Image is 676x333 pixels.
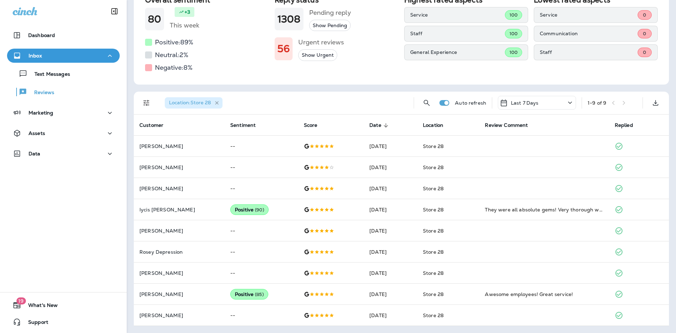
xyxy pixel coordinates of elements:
span: ( 85 ) [255,291,264,297]
span: Review Comment [485,122,528,128]
p: [PERSON_NAME] [139,313,219,318]
td: -- [225,241,298,263]
span: 100 [509,12,518,18]
span: 100 [509,31,518,37]
h5: Neutral: 2 % [155,49,188,61]
span: Store 28 [423,249,444,255]
td: [DATE] [364,263,417,284]
span: Store 28 [423,185,444,192]
p: Service [540,12,638,18]
td: -- [225,263,298,284]
td: -- [225,157,298,178]
div: Location:Store 28 [165,97,223,109]
td: [DATE] [364,284,417,305]
p: [PERSON_NAME] [139,143,219,149]
h5: Negative: 8 % [155,62,193,73]
h1: 1308 [277,13,301,25]
span: Support [21,319,48,328]
p: Assets [29,130,45,136]
p: Dashboard [28,32,55,38]
p: Text Messages [27,71,70,78]
span: Store 28 [423,291,444,297]
button: Export as CSV [649,96,663,110]
span: Score [304,122,318,128]
span: 100 [509,49,518,55]
span: What's New [21,302,58,311]
td: [DATE] [364,199,417,220]
p: [PERSON_NAME] [139,186,219,191]
td: [DATE] [364,220,417,241]
span: Sentiment [230,122,256,128]
span: Date [369,122,381,128]
td: [DATE] [364,178,417,199]
td: [DATE] [364,157,417,178]
button: Data [7,147,120,161]
td: -- [225,220,298,241]
button: Show Pending [309,20,351,31]
p: Service [410,12,505,18]
button: Dashboard [7,28,120,42]
span: Customer [139,122,163,128]
span: Store 28 [423,312,444,319]
span: 0 [643,49,646,55]
p: [PERSON_NAME] [139,291,219,297]
button: Support [7,315,120,329]
span: Store 28 [423,270,444,276]
div: Positive [230,204,269,215]
p: Iycis [PERSON_NAME] [139,207,219,212]
button: Reviews [7,85,120,99]
span: Date [369,122,390,129]
button: Marketing [7,106,120,120]
p: +3 [184,8,190,16]
td: [DATE] [364,241,417,263]
p: Auto refresh [455,100,486,106]
button: Assets [7,126,120,140]
span: Review Comment [485,122,537,129]
h5: Pending reply [309,7,351,18]
p: Rosey Depression [139,249,219,255]
p: General Experience [410,49,505,55]
h1: 56 [277,43,290,55]
p: Communication [540,31,638,36]
td: -- [225,178,298,199]
h5: Positive: 89 % [155,37,193,48]
button: Show Urgent [298,49,337,61]
button: Inbox [7,49,120,63]
div: They were all absolute gems! Very thorough with their job, gave great recommendations without bei... [485,206,603,213]
h5: Urgent reviews [298,37,344,48]
div: Positive [230,289,268,300]
td: [DATE] [364,305,417,326]
span: Sentiment [230,122,265,129]
span: Replied [615,122,633,128]
p: Staff [410,31,505,36]
td: [DATE] [364,136,417,157]
p: [PERSON_NAME] [139,228,219,234]
p: Marketing [29,110,53,116]
div: Awesome employees! Great service! [485,291,603,298]
span: Replied [615,122,642,129]
p: Reviews [27,90,54,96]
h5: This week [170,20,199,31]
p: [PERSON_NAME] [139,270,219,276]
div: 1 - 9 of 9 [588,100,606,106]
p: Inbox [29,53,42,58]
td: -- [225,305,298,326]
span: Store 28 [423,206,444,213]
span: Store 28 [423,164,444,171]
span: Location : Store 28 [169,99,211,106]
span: Customer [139,122,173,129]
button: Collapse Sidebar [105,4,124,18]
p: Staff [540,49,638,55]
button: Search Reviews [420,96,434,110]
td: -- [225,136,298,157]
p: [PERSON_NAME] [139,165,219,170]
h1: 80 [148,13,161,25]
span: ( 90 ) [255,207,264,213]
p: Data [29,151,40,156]
span: Store 28 [423,143,444,149]
span: 0 [643,12,646,18]
span: Store 28 [423,228,444,234]
p: Last 7 Days [511,100,539,106]
button: Text Messages [7,66,120,81]
span: 0 [643,31,646,37]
